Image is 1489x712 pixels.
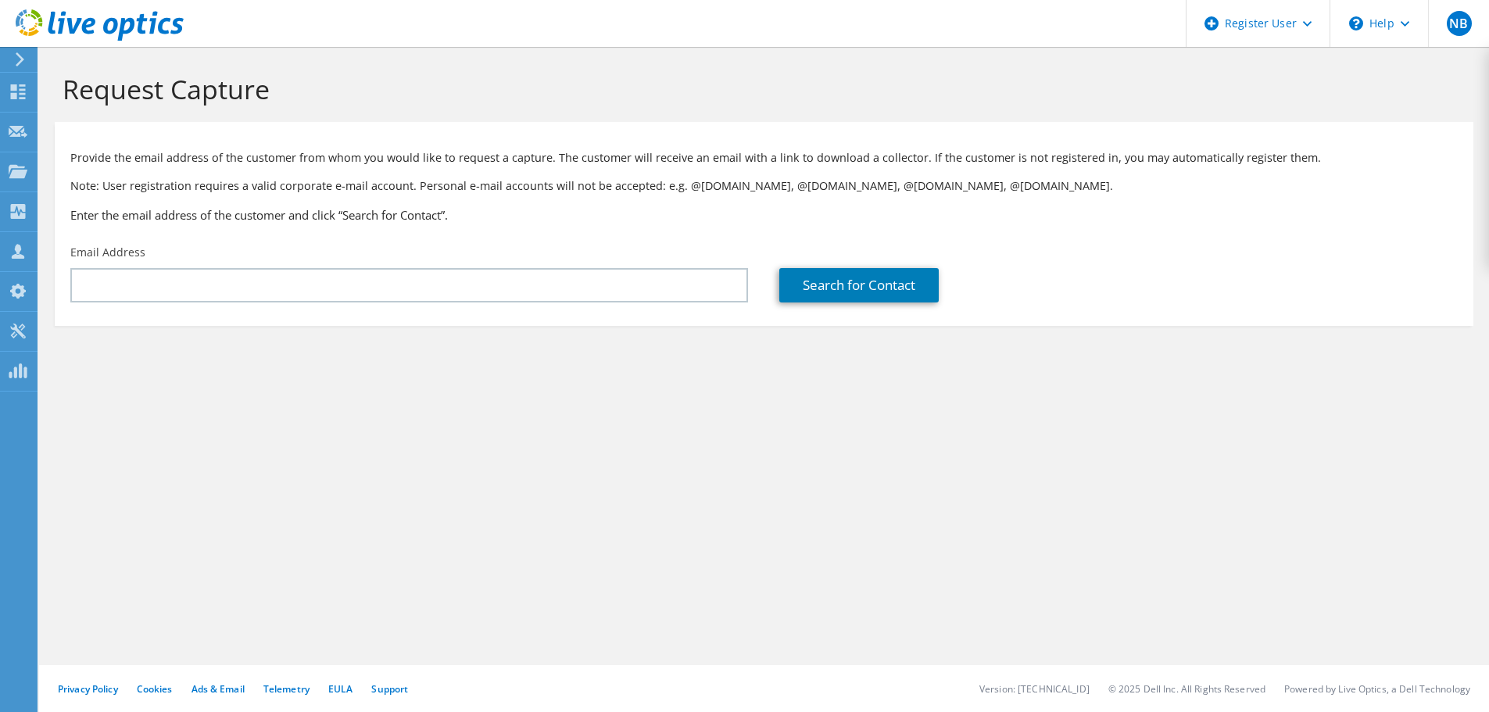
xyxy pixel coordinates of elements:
[1284,682,1470,696] li: Powered by Live Optics, a Dell Technology
[70,149,1458,166] p: Provide the email address of the customer from whom you would like to request a capture. The cust...
[70,206,1458,224] h3: Enter the email address of the customer and click “Search for Contact”.
[63,73,1458,106] h1: Request Capture
[1108,682,1265,696] li: © 2025 Dell Inc. All Rights Reserved
[979,682,1090,696] li: Version: [TECHNICAL_ID]
[263,682,310,696] a: Telemetry
[191,682,245,696] a: Ads & Email
[1349,16,1363,30] svg: \n
[1447,11,1472,36] span: NB
[70,245,145,260] label: Email Address
[328,682,353,696] a: EULA
[58,682,118,696] a: Privacy Policy
[137,682,173,696] a: Cookies
[371,682,408,696] a: Support
[70,177,1458,195] p: Note: User registration requires a valid corporate e-mail account. Personal e-mail accounts will ...
[779,268,939,302] a: Search for Contact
